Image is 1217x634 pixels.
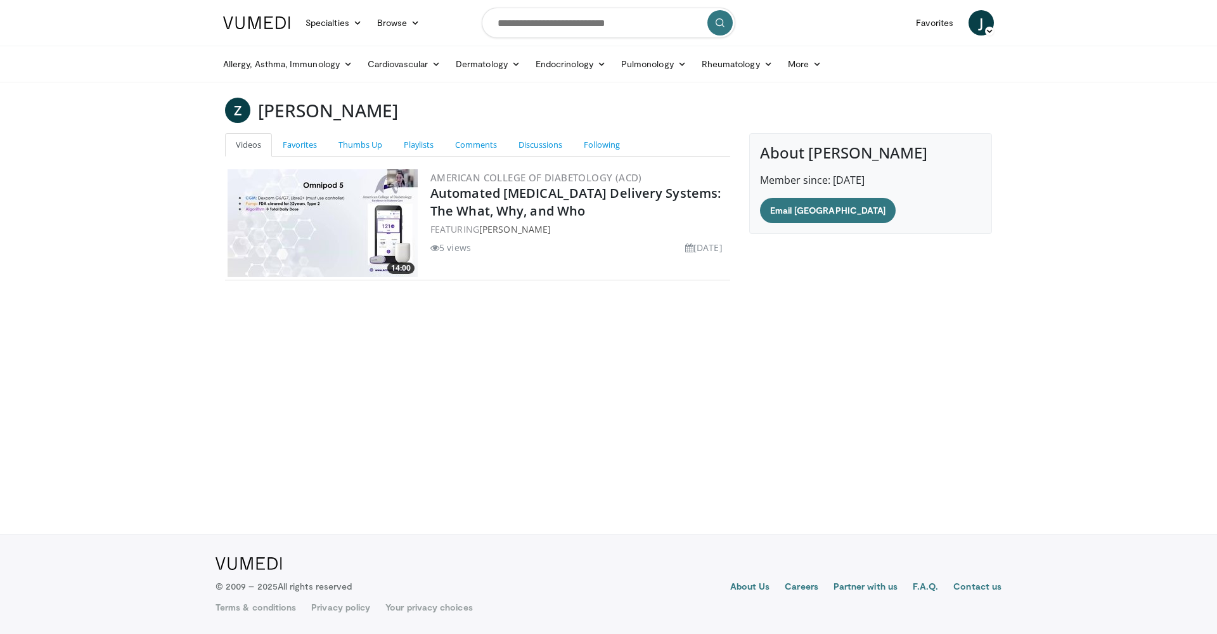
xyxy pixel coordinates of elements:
[258,98,398,123] h3: [PERSON_NAME]
[479,223,551,235] a: [PERSON_NAME]
[430,223,728,236] div: FEATURING
[216,580,352,593] p: © 2009 – 2025
[272,133,328,157] a: Favorites
[223,16,290,29] img: VuMedi Logo
[225,133,272,157] a: Videos
[216,601,296,614] a: Terms & conditions
[834,580,898,595] a: Partner with us
[393,133,444,157] a: Playlists
[385,601,472,614] a: Your privacy choices
[216,51,360,77] a: Allergy, Asthma, Immunology
[913,580,938,595] a: F.A.Q.
[685,241,723,254] li: [DATE]
[216,557,282,570] img: VuMedi Logo
[969,10,994,36] a: J
[278,581,352,592] span: All rights reserved
[228,169,418,277] img: 3aa1a549-a2ac-454c-aa29-82fd8dcfb46c.300x170_q85_crop-smart_upscale.jpg
[760,172,981,188] p: Member since: [DATE]
[360,51,448,77] a: Cardiovascular
[760,198,896,223] a: Email [GEOGRAPHIC_DATA]
[228,169,418,277] a: 14:00
[448,51,528,77] a: Dermatology
[370,10,428,36] a: Browse
[614,51,694,77] a: Pulmonology
[508,133,573,157] a: Discussions
[780,51,829,77] a: More
[528,51,614,77] a: Endocrinology
[785,580,818,595] a: Careers
[908,10,961,36] a: Favorites
[730,580,770,595] a: About Us
[953,580,1001,595] a: Contact us
[311,601,370,614] a: Privacy policy
[444,133,508,157] a: Comments
[760,144,981,162] h4: About [PERSON_NAME]
[430,171,642,184] a: American College of Diabetology (ACD)
[482,8,735,38] input: Search topics, interventions
[298,10,370,36] a: Specialties
[328,133,393,157] a: Thumbs Up
[573,133,631,157] a: Following
[430,241,471,254] li: 5 views
[225,98,250,123] a: Z
[430,184,721,219] a: Automated [MEDICAL_DATA] Delivery Systems: The What, Why, and Who
[694,51,780,77] a: Rheumatology
[387,262,415,274] span: 14:00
